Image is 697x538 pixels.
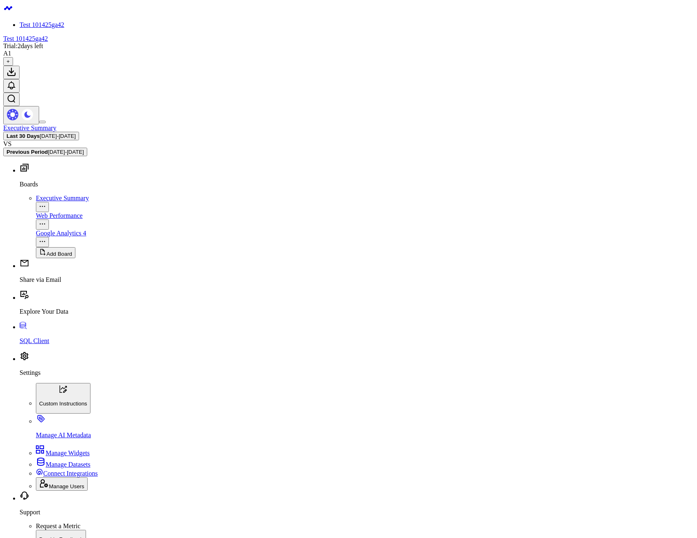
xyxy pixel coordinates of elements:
[3,42,694,50] div: Trial: 2 days left
[36,195,694,211] a: Executive SummaryOpen board menu
[36,477,88,491] button: Manage Users
[48,149,84,155] span: [DATE] - [DATE]
[36,523,80,529] a: Request a Metric
[36,230,694,246] a: Google Analytics 4Open board menu
[36,383,90,414] button: Custom Instructions
[20,337,694,345] p: SQL Client
[3,140,694,148] div: VS
[36,449,90,456] a: Manage Widgets
[49,483,84,489] span: Manage Users
[20,369,694,376] p: Settings
[36,247,75,258] button: Add Board
[3,50,11,57] div: A1
[36,212,694,228] a: Web PerformanceOpen board menu
[46,461,90,468] span: Manage Datasets
[36,230,694,237] div: Google Analytics 4
[39,401,87,407] p: Custom Instructions
[36,470,98,477] a: Connect Integrations
[20,308,694,315] p: Explore Your Data
[36,202,49,212] button: Open board menu
[36,219,49,230] button: Open board menu
[43,470,98,477] span: Connect Integrations
[20,276,694,283] p: Share via Email
[3,124,56,131] a: Executive Summary
[20,21,64,28] a: Test 101425ga42
[20,509,694,516] p: Support
[3,132,79,140] button: Last 30 Days[DATE]-[DATE]
[3,148,87,156] button: Previous Period[DATE]-[DATE]
[20,323,694,345] a: SQL Client
[7,58,10,64] span: +
[40,133,76,139] span: [DATE] - [DATE]
[36,461,90,468] a: Manage Datasets
[36,237,49,247] button: Open board menu
[3,93,20,106] button: Open search
[7,133,40,139] b: Last 30 Days
[36,418,694,439] a: Manage AI Metadata
[3,35,48,42] a: Test 101425ga42
[36,432,694,439] p: Manage AI Metadata
[36,195,694,202] div: Executive Summary
[46,449,90,456] span: Manage Widgets
[20,181,694,188] p: Boards
[3,57,13,66] button: +
[7,149,48,155] b: Previous Period
[46,251,72,257] span: Add Board
[36,212,694,219] div: Web Performance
